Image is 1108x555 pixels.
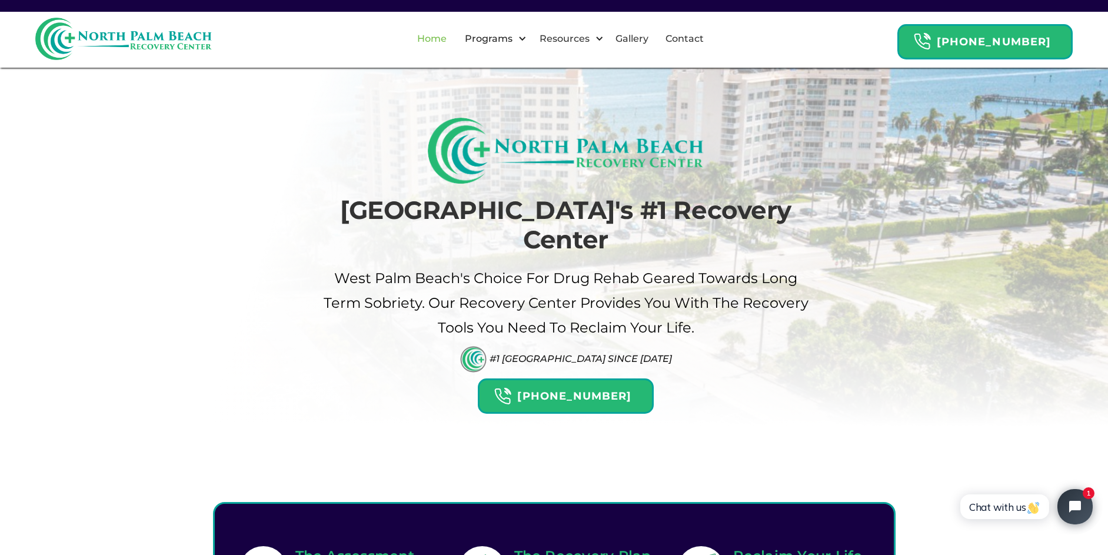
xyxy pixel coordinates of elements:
[455,20,530,58] div: Programs
[913,32,931,51] img: Header Calendar Icons
[478,373,653,414] a: Header Calendar Icons[PHONE_NUMBER]
[658,20,711,58] a: Contact
[322,195,810,255] h1: [GEOGRAPHIC_DATA]'s #1 Recovery Center
[608,20,656,58] a: Gallery
[462,32,515,46] div: Programs
[530,20,607,58] div: Resources
[937,35,1051,48] strong: [PHONE_NUMBER]
[428,118,704,184] img: North Palm Beach Recovery Logo (Rectangle)
[537,32,593,46] div: Resources
[322,266,810,340] p: West palm beach's Choice For drug Rehab Geared Towards Long term sobriety. Our Recovery Center pr...
[490,353,672,364] div: #1 [GEOGRAPHIC_DATA] Since [DATE]
[897,18,1073,59] a: Header Calendar Icons[PHONE_NUMBER]
[947,479,1103,534] iframe: Tidio Chat
[410,20,454,58] a: Home
[494,387,511,406] img: Header Calendar Icons
[517,390,631,403] strong: [PHONE_NUMBER]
